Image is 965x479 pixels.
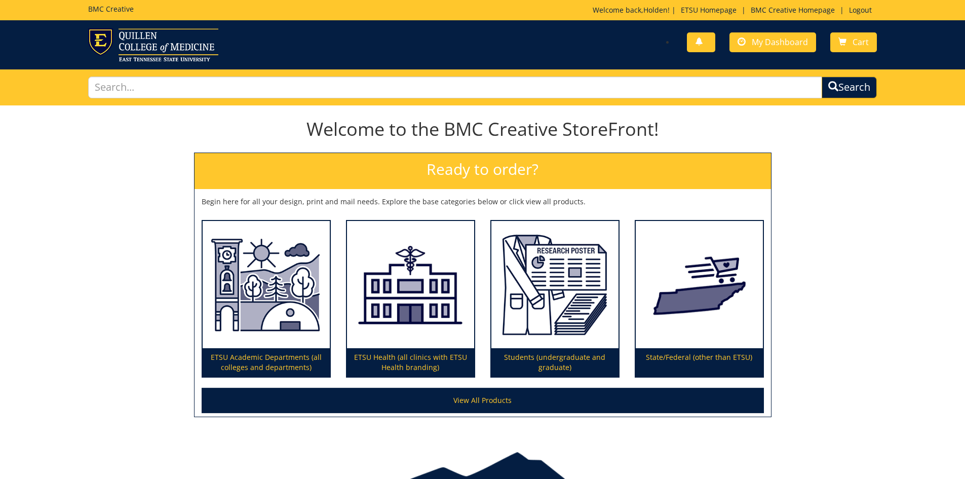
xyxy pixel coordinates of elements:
p: ETSU Health (all clinics with ETSU Health branding) [347,348,474,377]
a: ETSU Health (all clinics with ETSU Health branding) [347,221,474,377]
a: Cart [830,32,877,52]
img: ETSU Health (all clinics with ETSU Health branding) [347,221,474,349]
p: Begin here for all your design, print and mail needs. Explore the base categories below or click ... [202,197,764,207]
h1: Welcome to the BMC Creative StoreFront! [194,119,771,139]
a: BMC Creative Homepage [746,5,840,15]
p: ETSU Academic Departments (all colleges and departments) [203,348,330,377]
p: Students (undergraduate and graduate) [491,348,619,377]
h5: BMC Creative [88,5,134,13]
a: ETSU Academic Departments (all colleges and departments) [203,221,330,377]
a: ETSU Homepage [676,5,742,15]
span: Cart [853,36,869,48]
a: View All Products [202,388,764,413]
a: Holden [643,5,668,15]
a: State/Federal (other than ETSU) [636,221,763,377]
p: Welcome back, ! | | | [593,5,877,15]
img: State/Federal (other than ETSU) [636,221,763,349]
button: Search [822,77,877,98]
a: Logout [844,5,877,15]
a: My Dashboard [729,32,816,52]
span: My Dashboard [752,36,808,48]
img: Students (undergraduate and graduate) [491,221,619,349]
p: State/Federal (other than ETSU) [636,348,763,377]
h2: Ready to order? [195,153,771,189]
img: ETSU Academic Departments (all colleges and departments) [203,221,330,349]
img: ETSU logo [88,28,218,61]
input: Search... [88,77,823,98]
a: Students (undergraduate and graduate) [491,221,619,377]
